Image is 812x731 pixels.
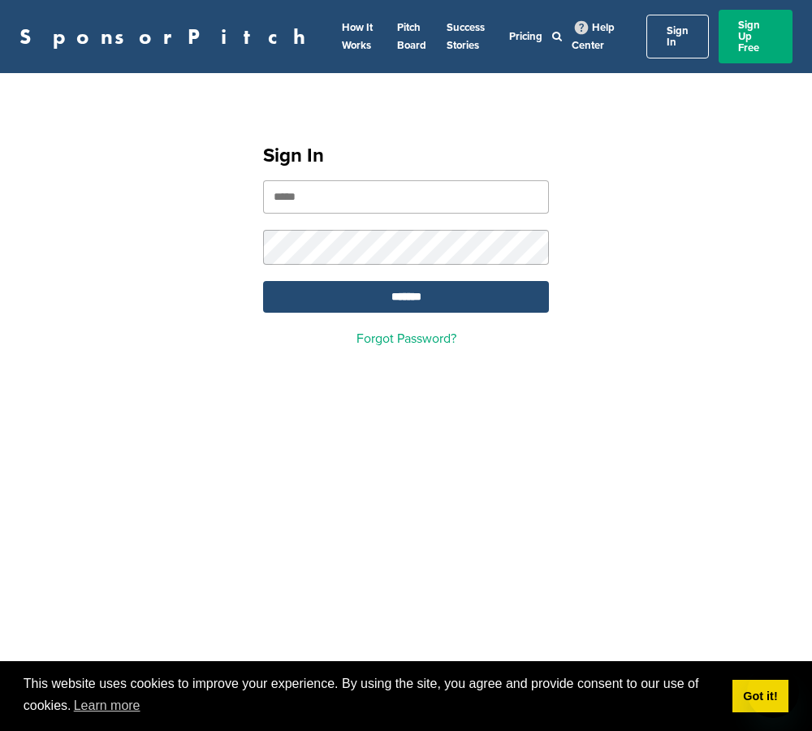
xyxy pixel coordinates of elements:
[509,30,542,43] a: Pricing
[356,331,456,347] a: Forgot Password?
[397,21,426,52] a: Pitch Board
[71,694,143,718] a: learn more about cookies
[263,141,549,171] h1: Sign In
[646,15,709,58] a: Sign In
[19,26,316,47] a: SponsorPitch
[732,680,788,712] a: dismiss cookie message
[342,21,373,52] a: How It Works
[747,666,799,718] iframe: Button to launch messaging window
[24,674,719,718] span: This website uses cookies to improve your experience. By using the site, you agree and provide co...
[572,18,615,55] a: Help Center
[719,10,793,63] a: Sign Up Free
[447,21,485,52] a: Success Stories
